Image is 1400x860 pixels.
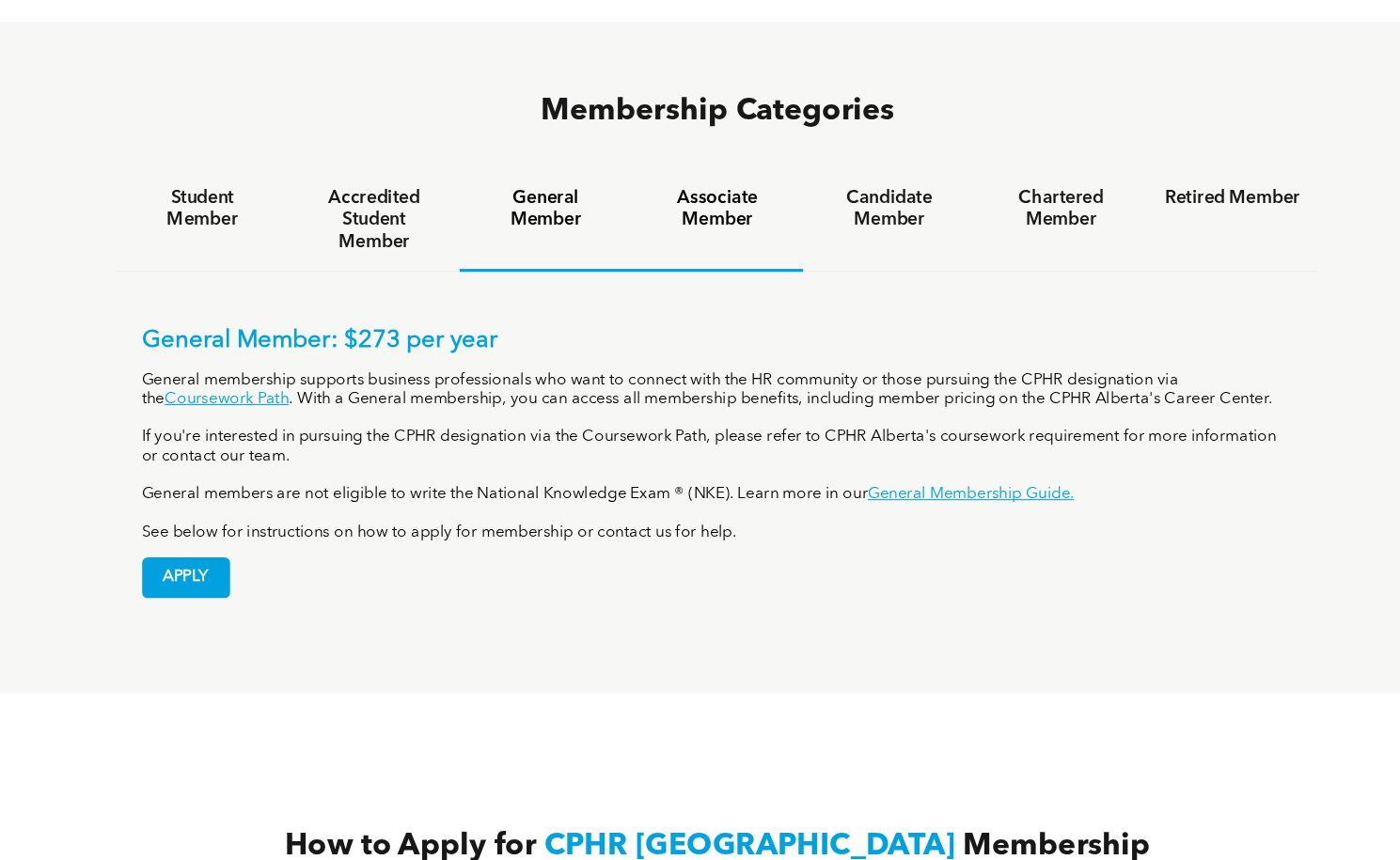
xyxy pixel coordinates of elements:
[181,367,298,383] a: Coursework Path
[637,176,763,217] h4: Associate Member
[300,831,1038,846] span: CPHR Alberta has membership types to meet the needs of HR and business professionals at all caree...
[153,176,280,217] h4: Student Member
[160,349,1241,384] p: General membership supports business professionals who want to connect with the HR community or t...
[538,781,923,809] span: CPHR [GEOGRAPHIC_DATA]
[931,781,1107,809] span: Membership
[314,176,441,238] h4: Accredited Student Member
[959,176,1086,217] h4: Chartered Member
[475,176,602,217] h4: General Member
[534,91,866,119] span: Membership Categories
[160,402,1241,438] p: If you're interested in pursuing the CPHR designation via the Coursework Path, please refer to CP...
[294,781,530,809] span: How to Apply for
[160,492,1241,509] p: See below for instructions on how to apply for membership or contact us for help.
[160,524,243,562] a: APPLY
[160,307,1241,335] p: General Member: $273 per year
[797,176,924,217] h4: Candidate Member
[161,524,242,561] span: APPLY
[842,457,1035,472] a: General Membership Guide.
[1120,176,1247,196] h4: Retired Member
[160,456,1241,474] p: General members are not eligible to write the National Knowledge Exam ® (NKE). Learn more in our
